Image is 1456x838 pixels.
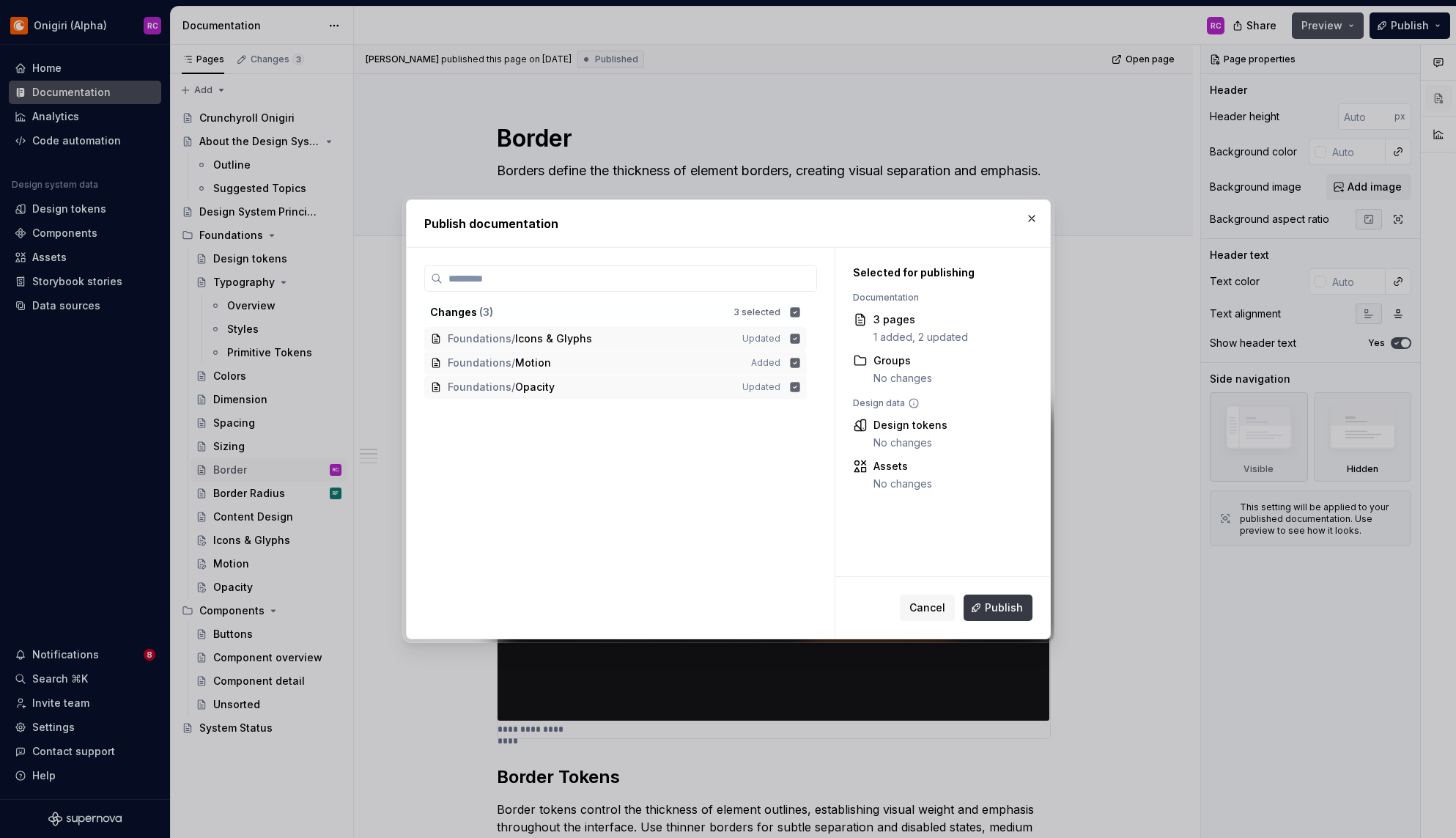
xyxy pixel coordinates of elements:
span: / [511,331,515,346]
div: Selected for publishing [853,265,1025,280]
div: Documentation [853,292,1025,304]
div: Groups [873,353,932,368]
div: 1 added, 2 updated [873,330,968,345]
span: Cancel [909,600,945,615]
span: Foundations [448,331,511,346]
button: Cancel [900,595,955,621]
span: / [511,380,515,394]
h2: Publish documentation [424,215,1032,232]
div: No changes [873,477,932,491]
div: No changes [873,435,947,450]
span: Added [751,357,780,369]
div: Design data [853,397,1025,409]
span: Updated [742,381,780,393]
div: No changes [873,371,932,386]
span: Foundations [448,380,511,394]
span: Updated [742,333,780,345]
div: Changes [430,305,725,320]
span: Publish [985,600,1023,615]
button: Publish [964,595,1032,621]
div: Assets [873,459,932,474]
div: 3 pages [873,312,968,327]
span: ( 3 ) [479,306,493,318]
span: Opacity [515,380,555,394]
span: Motion [515,356,551,370]
span: / [511,356,515,370]
div: 3 selected [733,306,780,318]
span: Icons & Glyphs [515,331,592,346]
span: Foundations [448,356,511,370]
div: Design tokens [873,418,947,433]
